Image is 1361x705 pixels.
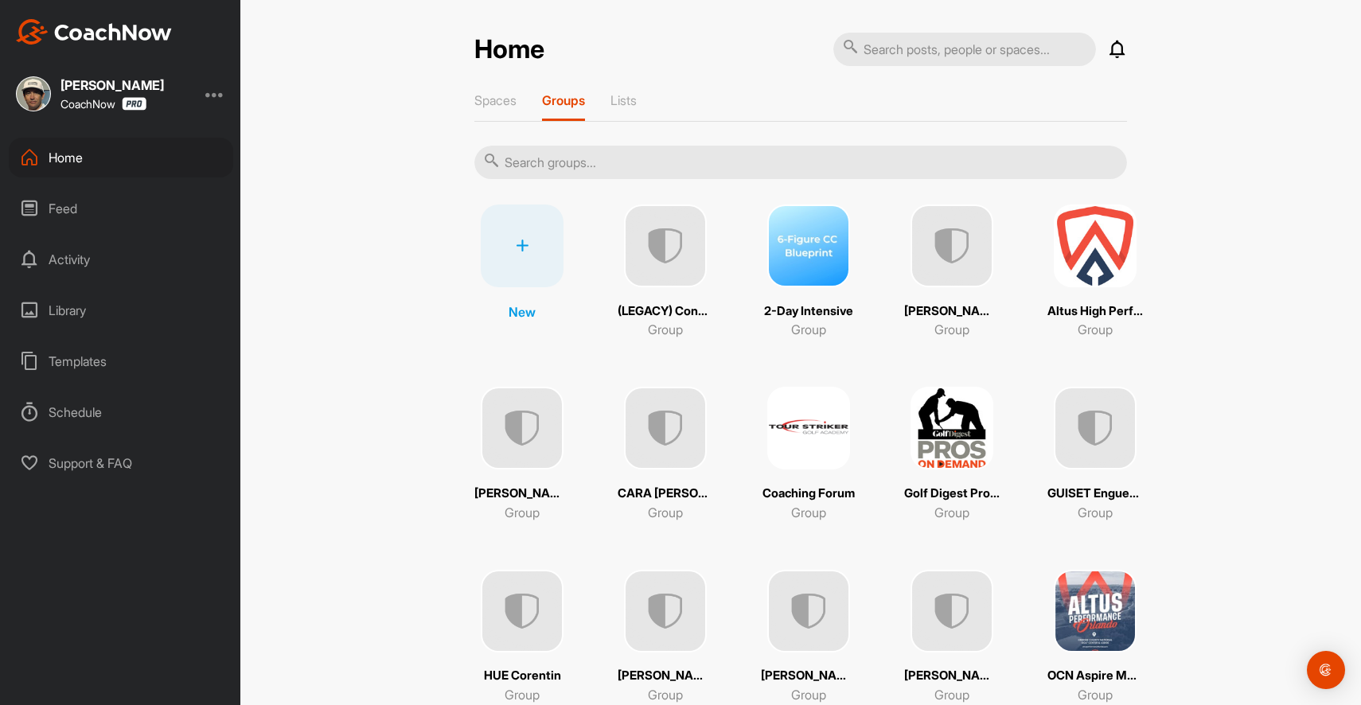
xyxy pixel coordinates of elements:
p: GUISET Enguerrand [1047,485,1143,503]
img: square_3afb5cdd0af377cb924fcab7a3847f24.jpg [16,76,51,111]
p: Altus High Performance Coaching [1047,302,1143,321]
input: Search groups... [474,146,1127,179]
p: CARA [PERSON_NAME] [618,485,713,503]
p: Group [1078,320,1113,339]
div: CoachNow [60,97,146,111]
p: Group [791,503,826,522]
p: [PERSON_NAME] Assessment [904,667,1000,685]
p: Group [505,685,540,704]
p: [PERSON_NAME] [904,302,1000,321]
p: New [509,302,536,321]
p: Spaces [474,92,517,108]
img: CoachNow [16,19,172,45]
div: Activity [9,240,233,279]
img: uAAAAAElFTkSuQmCC [767,570,850,652]
p: Group [934,685,969,704]
p: HUE Corentin [484,667,561,685]
img: square_f25725aa3b3e3bef4f5eaf9518049b2b.png [1054,204,1137,287]
h2: Home [474,34,544,65]
div: Support & FAQ [9,443,233,483]
p: OCN Aspire Modified [1047,667,1143,685]
p: Group [1078,685,1113,704]
div: Home [9,138,233,177]
p: [PERSON_NAME] [474,485,570,503]
img: uAAAAAElFTkSuQmCC [911,570,993,652]
img: uAAAAAElFTkSuQmCC [481,387,564,469]
img: uAAAAAElFTkSuQmCC [911,204,993,287]
img: CoachNow Pro [122,97,146,111]
img: uAAAAAElFTkSuQmCC [624,570,707,652]
img: uAAAAAElFTkSuQmCC [624,387,707,469]
p: Group [1078,503,1113,522]
div: Schedule [9,392,233,432]
p: Group [648,320,683,339]
img: uAAAAAElFTkSuQmCC [624,204,707,287]
div: Templates [9,341,233,381]
input: Search posts, people or spaces... [833,33,1096,66]
p: Group [505,503,540,522]
p: Groups [542,92,585,108]
p: [PERSON_NAME] [618,667,713,685]
img: square_7055c0dae58a67ea909f8a882cafac2e.png [767,204,850,287]
img: uAAAAAElFTkSuQmCC [1054,387,1137,469]
p: (LEGACY) ConnectedCoach Blueprint [618,302,713,321]
p: Group [934,320,969,339]
p: 2-Day Intensive [764,302,853,321]
p: Group [648,685,683,704]
p: Lists [610,92,637,108]
img: square_dd91b16f6725f9bf198ae6ad6af86e0c.png [911,387,993,469]
img: uAAAAAElFTkSuQmCC [481,570,564,652]
p: Group [648,503,683,522]
div: [PERSON_NAME] [60,79,164,92]
img: square_94629c99fce2b5fc43108a15e46c8250.png [767,387,850,469]
img: square_46ba64da1d121007f1825b9d8254a3e1.png [1054,570,1137,652]
p: [PERSON_NAME] ([PERSON_NAME] [761,667,856,685]
p: Group [791,685,826,704]
p: Coaching Forum [762,485,855,503]
p: Golf Digest Pros on Demand [904,485,1000,503]
div: Feed [9,189,233,228]
div: Open Intercom Messenger [1307,651,1345,689]
p: Group [791,320,826,339]
div: Library [9,290,233,330]
p: Group [934,503,969,522]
